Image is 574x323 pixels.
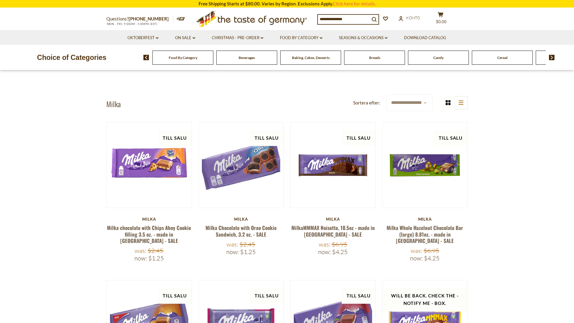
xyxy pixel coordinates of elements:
[406,15,420,20] span: Konto
[239,55,255,60] a: Beverages
[175,35,195,41] a: On Sale
[226,248,239,256] label: Now:
[143,55,149,60] img: previous arrow
[382,123,468,208] img: Milka Whole Hazelnut Chocolate Bar
[135,247,146,254] label: Was:
[497,55,507,60] a: Cereal
[436,19,447,24] span: $0.00
[353,99,380,107] label: Sortera efter:
[148,247,163,254] span: $2.45
[369,55,380,60] a: Breads
[333,1,376,6] a: Click here for details.
[424,247,439,254] span: $6.95
[107,224,191,244] a: Milka chocolate with Chips Ahoy Cookie filling 3.5 oz. - made in [GEOGRAPHIC_DATA] - SALE
[148,254,164,262] span: $1.25
[411,247,422,254] label: Was:
[106,22,158,26] span: MON - FRI, 9:00AM - 5:00PM (EST)
[332,241,347,248] span: $6.95
[433,55,444,60] a: Candy
[339,35,387,41] a: Seasons & Occasions
[106,99,121,108] h1: Milka
[106,217,192,222] div: Milka
[387,224,463,244] a: Milka Whole Hazelnut Chocolate Bar (large) 8.81oz. - made in [GEOGRAPHIC_DATA] - SALE
[205,224,277,238] a: Milka Chocolate with Oreo Cookie Sandwich, 3.2 oz. - SALE
[291,224,375,238] a: MilkaMMMAX Noisette, 10.5oz - made in [GEOGRAPHIC_DATA] - SALE
[549,55,555,60] img: next arrow
[424,254,440,262] span: $4.25
[332,248,348,256] span: $4.25
[280,35,322,41] a: Food By Category
[134,254,147,262] label: Now:
[106,15,173,23] p: Questions?
[290,123,376,208] img: Milka MMMAX Noisette
[382,217,468,222] div: Milka
[129,16,169,21] a: [PHONE_NUMBER]
[227,241,238,248] label: Was:
[318,248,331,256] label: Now:
[127,35,158,41] a: Oktoberfest
[240,241,255,248] span: $2.45
[292,55,330,60] a: Baking, Cakes, Desserts
[410,254,423,262] label: Now:
[319,241,331,248] label: Was:
[212,35,263,41] a: Christmas - PRE-ORDER
[432,12,450,27] button: $0.00
[399,15,420,21] a: Konto
[107,123,192,208] img: Milka chocolate with Chips Ahoy Cookie filling 3.5 oz. - made in Germany - SALE
[404,35,446,41] a: Download Catalog
[198,217,284,222] div: Milka
[169,55,197,60] a: Food By Category
[240,248,256,256] span: $1.25
[290,217,376,222] div: Milka
[199,123,284,208] img: Milka Chocolate with Oreo Cookie Sandwich, 3.2 oz. - SALE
